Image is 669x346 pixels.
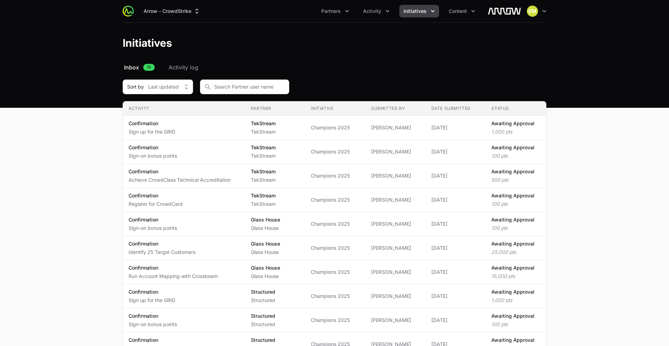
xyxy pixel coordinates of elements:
span: Champions 2025 [311,269,360,276]
p: Achieve CrowdClass Technical Accreditation [129,176,231,183]
button: Initiatives [399,5,439,17]
p: Confirmation [129,216,177,223]
p: Awaiting Approval [491,216,535,223]
button: Partners [317,5,353,17]
span: [DATE] [431,220,480,227]
span: [PERSON_NAME] [371,317,420,324]
img: ActivitySource [123,6,134,17]
input: Search Partner user name [200,80,289,94]
p: TekStream [251,128,276,135]
span: Champions 2025 [311,245,360,251]
span: [PERSON_NAME] [371,196,420,203]
a: Activity log [167,63,200,72]
div: Content menu [445,5,479,17]
span: Initiatives [403,8,426,15]
button: Content [445,5,479,17]
p: Sign-on bonus points [129,152,177,159]
p: TekStream [251,152,276,159]
p: TekStream [251,176,276,183]
span: Inbox [124,63,139,72]
p: TekStream [251,192,276,199]
span: [PERSON_NAME] [371,124,420,131]
div: Activity menu [359,5,394,17]
img: Eric Mingus [527,6,538,17]
nav: Initiatives navigation [123,63,546,72]
button: Sort byLast updated [123,80,193,94]
th: Date submitted [426,101,486,116]
span: [PERSON_NAME] [371,269,420,276]
span: Activity [363,8,381,15]
p: Confirmation [129,192,183,199]
span: Champions 2025 [311,196,360,203]
p: Confirmation [129,240,195,247]
h1: Initiatives [123,37,172,49]
p: Confirmation [129,264,218,271]
a: Inbox16 [123,63,156,72]
p: Confirmation [129,337,183,344]
p: TekStream [251,201,276,208]
p: Awaiting Approval [491,288,535,295]
button: Activity [359,5,394,17]
th: Activity [123,101,245,116]
span: [DATE] [431,269,480,276]
p: TekStream [251,120,276,127]
p: Structured [251,313,275,319]
span: [DATE] [431,293,480,300]
p: 100 pts [491,321,535,328]
span: [DATE] [431,148,480,155]
p: Structured [251,297,275,304]
span: [PERSON_NAME] [371,245,420,251]
span: [PERSON_NAME] [371,148,420,155]
th: Partner [245,101,306,116]
p: Glass House [251,225,280,232]
p: Sign up for the GRID [129,297,175,304]
span: Last updated [148,83,179,90]
p: Structured [251,288,275,295]
p: Awaiting Approval [491,264,535,271]
p: Confirmation [129,120,175,127]
div: Sort by filter [123,80,193,94]
span: Champions 2025 [311,293,360,300]
span: Champions 2025 [311,220,360,227]
p: 500 pts [491,176,535,183]
div: Initiatives menu [399,5,439,17]
p: Glass House [251,249,280,256]
p: Awaiting Approval [491,120,535,127]
p: Awaiting Approval [491,144,535,151]
p: Glass House [251,216,280,223]
span: Champions 2025 [311,124,360,131]
p: Awaiting Approval [491,240,535,247]
p: Run Account Mapping with Crossbeam [129,273,218,280]
p: 100 pts [491,225,535,232]
span: Champions 2025 [311,317,360,324]
span: [DATE] [431,317,480,324]
p: Confirmation [129,288,175,295]
p: 15,000 pts [491,273,535,280]
p: Identify 25 Target Customers [129,249,195,256]
button: Arrow - CrowdStrike [139,5,205,17]
p: Confirmation [129,313,177,319]
div: Supplier switch menu [139,5,205,17]
th: Submitted by [366,101,426,116]
div: Partners menu [317,5,353,17]
div: Main navigation [134,5,479,17]
p: Structured [251,337,275,344]
p: Register for CrowdCard [129,201,183,208]
p: 100 pts [491,201,535,208]
p: TekStream [251,168,276,175]
p: 1,000 pts [491,297,535,304]
p: Awaiting Approval [491,192,535,199]
p: Awaiting Approval [491,337,535,344]
p: 100 pts [491,152,535,159]
p: Structured [251,321,275,328]
span: Champions 2025 [311,148,360,155]
p: Sign-on bonus points [129,225,177,232]
p: Confirmation [129,168,231,175]
span: Sort by [127,83,144,90]
span: [DATE] [431,245,480,251]
th: Status [486,101,546,116]
p: Glass House [251,273,280,280]
p: Awaiting Approval [491,168,535,175]
p: Sign up for the GRID [129,128,175,135]
span: [PERSON_NAME] [371,220,420,227]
